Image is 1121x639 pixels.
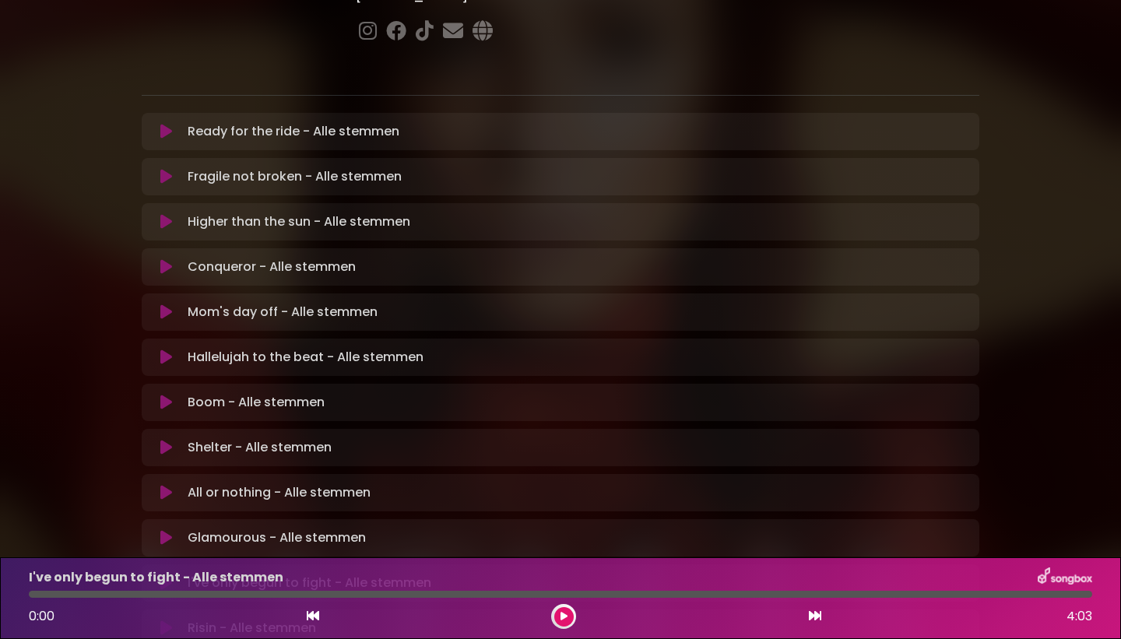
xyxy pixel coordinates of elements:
[188,303,378,321] p: Mom's day off - Alle stemmen
[188,122,399,141] p: Ready for the ride - Alle stemmen
[188,528,366,547] p: Glamourous - Alle stemmen
[29,607,54,625] span: 0:00
[188,393,325,412] p: Boom - Alle stemmen
[188,258,356,276] p: Conqueror - Alle stemmen
[188,348,423,367] p: Hallelujah to the beat - Alle stemmen
[29,568,283,587] p: I've only begun to fight - Alle stemmen
[188,167,402,186] p: Fragile not broken - Alle stemmen
[1067,607,1092,626] span: 4:03
[188,212,410,231] p: Higher than the sun - Alle stemmen
[188,483,371,502] p: All or nothing - Alle stemmen
[188,438,332,457] p: Shelter - Alle stemmen
[1038,567,1092,588] img: songbox-logo-white.png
